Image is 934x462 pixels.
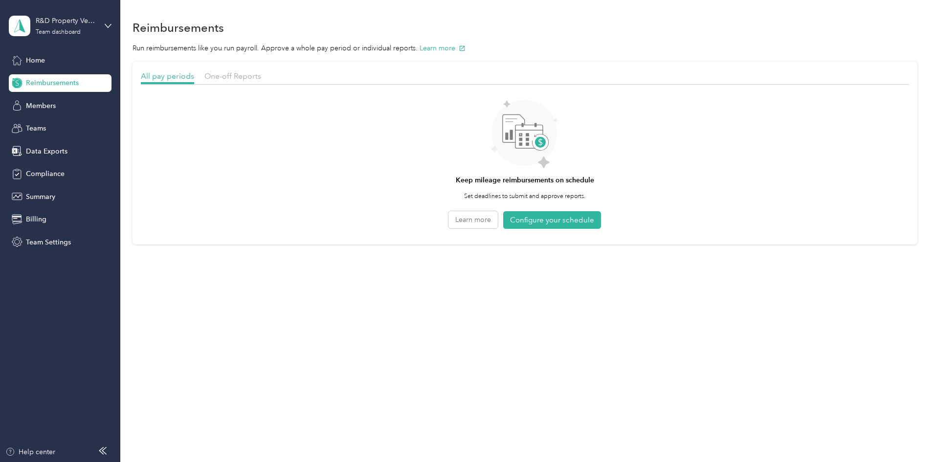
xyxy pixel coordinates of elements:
h1: Reimbursements [133,22,224,33]
button: Help center [5,447,55,457]
span: Billing [26,214,46,224]
span: Summary [26,192,55,202]
div: R&D Property Ventures [36,16,97,26]
p: Run reimbursements like you run payroll. Approve a whole pay period or individual reports. [133,43,917,53]
span: Members [26,101,56,111]
span: Data Exports [26,146,67,156]
span: Compliance [26,169,65,179]
button: Learn more [420,43,466,53]
span: All pay periods [141,71,194,81]
button: Configure your schedule [503,211,601,229]
span: Team Settings [26,237,71,247]
span: Teams [26,123,46,133]
span: Reimbursements [26,78,79,88]
button: Learn more [448,211,498,228]
iframe: Everlance-gr Chat Button Frame [879,407,934,462]
span: Home [26,55,45,66]
div: Team dashboard [36,29,81,35]
span: One-off Reports [204,71,261,81]
h4: Keep mileage reimbursements on schedule [456,175,594,185]
p: Set deadlines to submit and approve reports. [464,192,585,201]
